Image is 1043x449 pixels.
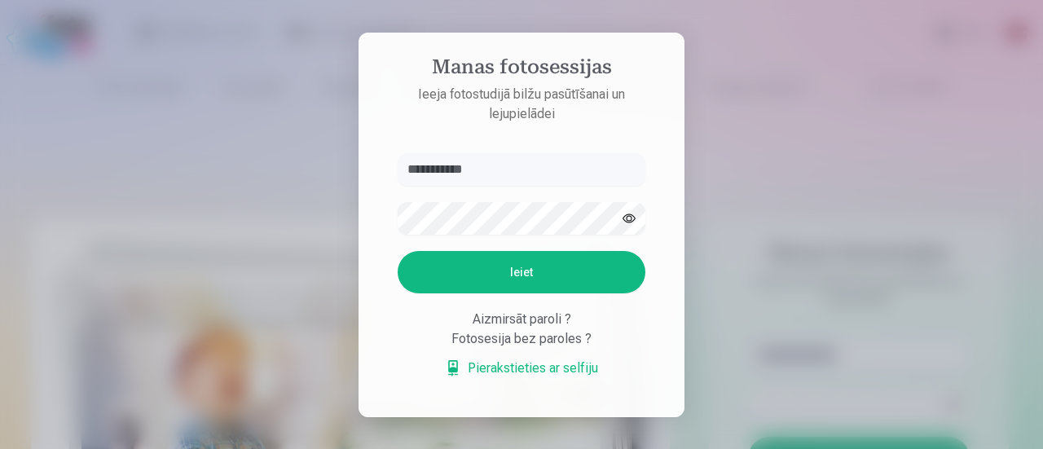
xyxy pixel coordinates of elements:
div: Aizmirsāt paroli ? [398,310,645,329]
p: Ieeja fotostudijā bilžu pasūtīšanai un lejupielādei [381,85,662,124]
a: Pierakstieties ar selfiju [445,359,598,378]
div: Fotosesija bez paroles ? [398,329,645,349]
button: Ieiet [398,251,645,293]
h4: Manas fotosessijas [381,55,662,85]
